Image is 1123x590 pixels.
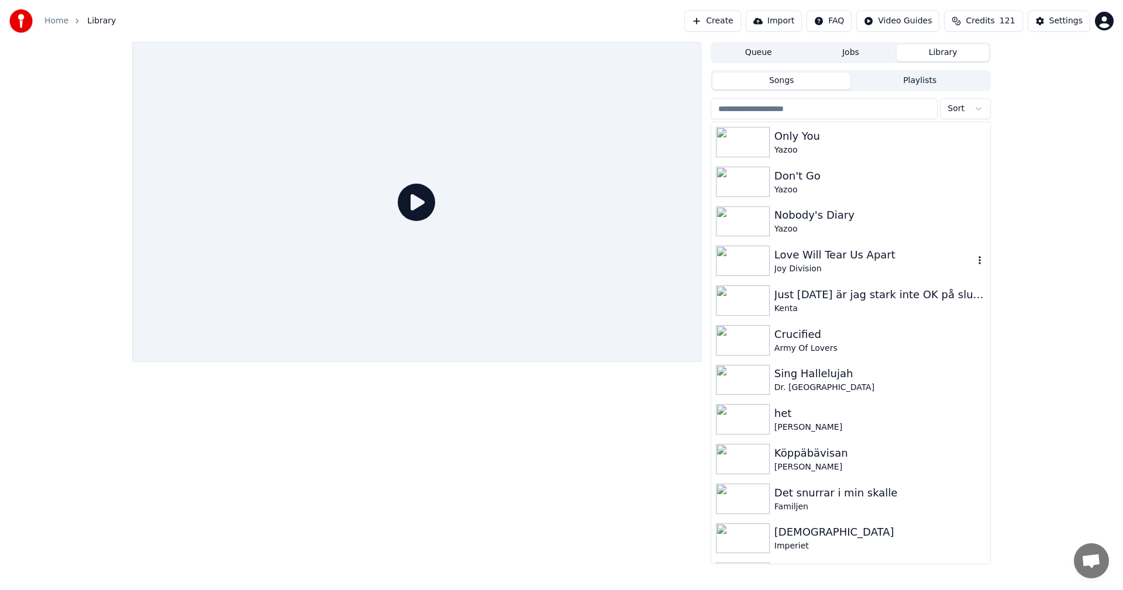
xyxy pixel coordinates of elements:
div: Don't Go [774,168,986,184]
div: Köppäbävisan [774,445,986,461]
button: Queue [712,44,805,61]
span: Sort [948,103,964,115]
span: 121 [1000,15,1015,27]
span: Library [87,15,116,27]
div: Kenta [774,303,986,315]
button: FAQ [807,11,852,32]
div: Just [DATE] är jag stark inte OK på slutet [774,287,986,303]
button: Songs [712,73,851,89]
button: Library [897,44,989,61]
div: Imperiet [774,540,986,552]
div: Yazoo [774,184,986,196]
div: Settings [1049,15,1083,27]
a: Öppna chatt [1074,543,1109,578]
div: Sing Hallelujah [774,365,986,382]
button: Jobs [805,44,897,61]
div: [PERSON_NAME] [774,461,986,473]
button: Import [746,11,802,32]
button: Playlists [850,73,989,89]
div: Familjen [774,501,986,513]
div: [DEMOGRAPHIC_DATA] [774,524,986,540]
button: Create [684,11,741,32]
img: youka [9,9,33,33]
button: Settings [1028,11,1090,32]
div: het [774,405,986,422]
div: Crucified [774,326,986,343]
div: Only You [774,128,986,144]
div: Yazoo [774,144,986,156]
button: Credits121 [944,11,1022,32]
div: Det snurrar i min skalle [774,485,986,501]
span: Credits [966,15,994,27]
nav: breadcrumb [44,15,116,27]
a: Home [44,15,68,27]
div: Army Of Lovers [774,343,986,354]
div: [PERSON_NAME] [774,422,986,433]
div: Dr. [GEOGRAPHIC_DATA] [774,382,986,394]
div: Nobody's Diary [774,207,986,223]
div: Yazoo [774,223,986,235]
button: Video Guides [856,11,939,32]
div: Love Will Tear Us Apart [774,247,974,263]
div: Joy Division [774,263,974,275]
